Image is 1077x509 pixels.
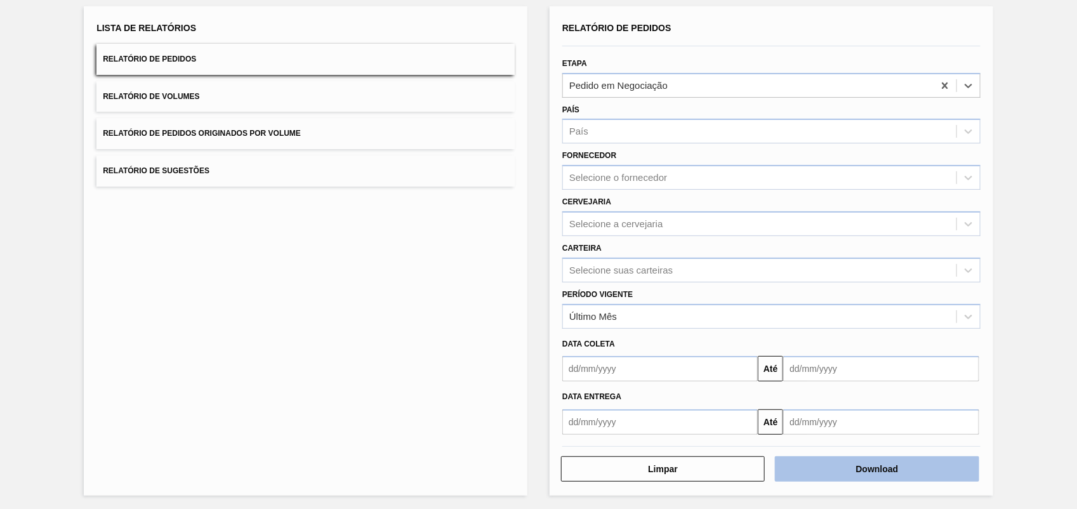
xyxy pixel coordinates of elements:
[103,129,301,138] span: Relatório de Pedidos Originados por Volume
[562,409,758,435] input: dd/mm/yyyy
[562,197,611,206] label: Cervejaria
[96,81,515,112] button: Relatório de Volumes
[562,59,587,68] label: Etapa
[758,409,783,435] button: Até
[562,340,615,348] span: Data coleta
[569,173,667,183] div: Selecione o fornecedor
[103,55,196,63] span: Relatório de Pedidos
[562,151,616,160] label: Fornecedor
[96,44,515,75] button: Relatório de Pedidos
[562,23,671,33] span: Relatório de Pedidos
[569,80,668,91] div: Pedido em Negociação
[96,155,515,187] button: Relatório de Sugestões
[569,126,588,137] div: País
[561,456,765,482] button: Limpar
[562,105,579,114] label: País
[562,392,621,401] span: Data entrega
[783,409,979,435] input: dd/mm/yyyy
[569,311,617,322] div: Último Mês
[96,23,196,33] span: Lista de Relatórios
[562,290,633,299] label: Período Vigente
[569,265,673,275] div: Selecione suas carteiras
[783,356,979,381] input: dd/mm/yyyy
[103,166,209,175] span: Relatório de Sugestões
[562,356,758,381] input: dd/mm/yyyy
[775,456,979,482] button: Download
[103,92,199,101] span: Relatório de Volumes
[562,244,602,253] label: Carteira
[96,118,515,149] button: Relatório de Pedidos Originados por Volume
[569,218,663,229] div: Selecione a cervejaria
[758,356,783,381] button: Até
